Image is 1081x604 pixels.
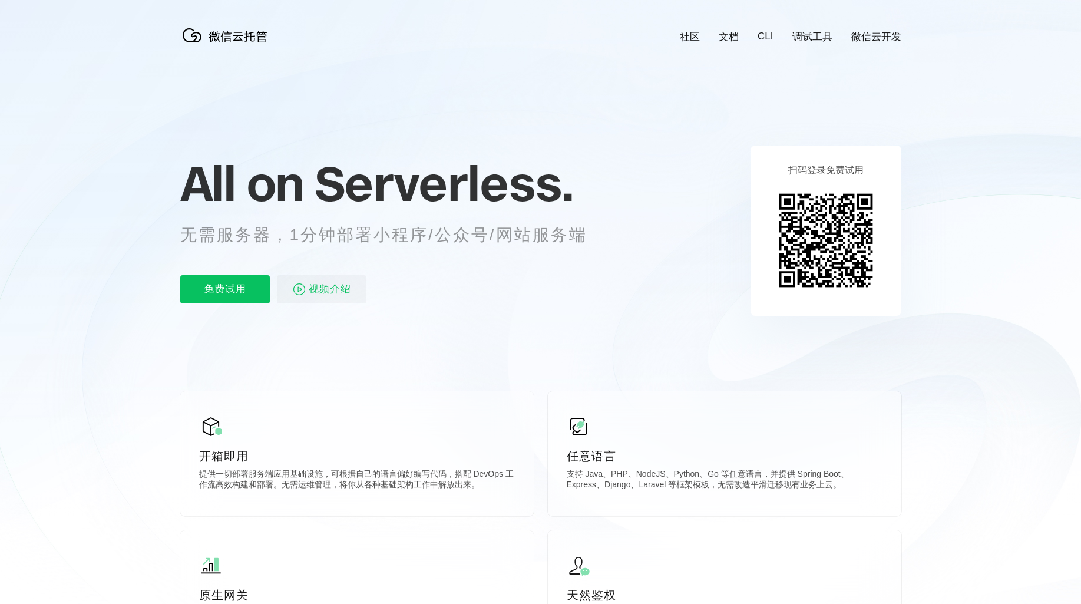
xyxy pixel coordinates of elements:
p: 天然鉴权 [567,587,882,603]
a: CLI [758,31,773,42]
p: 免费试用 [180,275,270,303]
p: 任意语言 [567,448,882,464]
span: 视频介绍 [309,275,351,303]
span: All on [180,154,303,213]
a: 社区 [680,30,700,44]
p: 支持 Java、PHP、NodeJS、Python、Go 等任意语言，并提供 Spring Boot、Express、Django、Laravel 等框架模板，无需改造平滑迁移现有业务上云。 [567,469,882,493]
a: 微信云托管 [180,39,275,49]
p: 无需服务器，1分钟部署小程序/公众号/网站服务端 [180,223,609,247]
a: 文档 [719,30,739,44]
p: 原生网关 [199,587,515,603]
span: Serverless. [315,154,573,213]
a: 调试工具 [792,30,832,44]
p: 提供一切部署服务端应用基础设施，可根据自己的语言偏好编写代码，搭配 DevOps 工作流高效构建和部署。无需运维管理，将你从各种基础架构工作中解放出来。 [199,469,515,493]
a: 微信云开发 [851,30,901,44]
p: 开箱即用 [199,448,515,464]
img: video_play.svg [292,282,306,296]
p: 扫码登录免费试用 [788,164,864,177]
img: 微信云托管 [180,24,275,47]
